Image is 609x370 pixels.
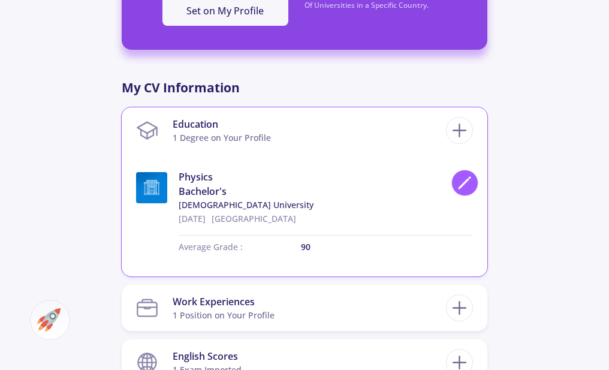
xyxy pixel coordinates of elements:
[179,240,301,253] p: Average Grade :
[173,131,271,144] div: 1 Degree on Your Profile
[122,79,487,98] p: My CV Information
[301,240,472,253] p: 90
[186,4,264,17] span: Set on My Profile
[179,184,445,198] span: Bachelor's
[179,213,206,224] span: [DATE]
[173,349,242,363] div: English Scores
[37,308,61,332] img: ac-market
[136,172,167,203] img: University.jpg
[173,294,275,309] div: Work Experiences
[173,309,275,321] div: 1 Position on Your Profile
[212,213,296,224] span: [GEOGRAPHIC_DATA]
[173,117,271,131] div: Education
[179,198,445,211] span: [DEMOGRAPHIC_DATA] University
[179,170,445,184] span: Physics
